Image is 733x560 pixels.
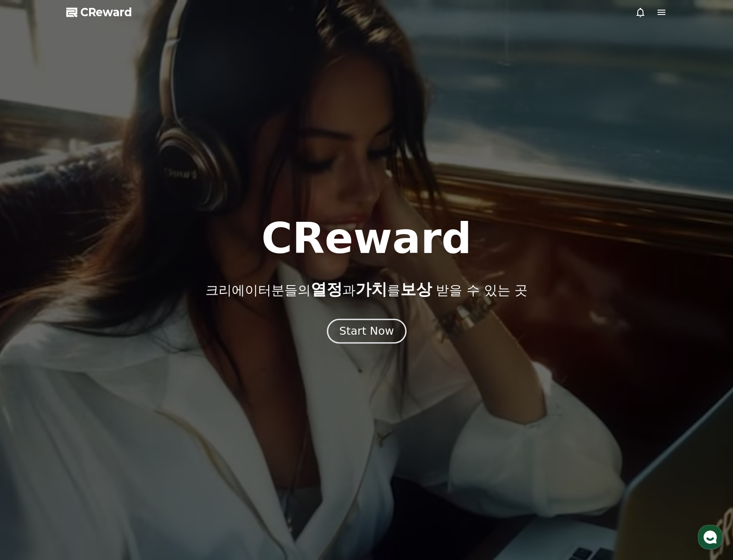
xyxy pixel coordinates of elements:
[66,5,132,19] a: CReward
[80,292,91,299] span: 대화
[58,278,113,300] a: 대화
[80,5,132,19] span: CReward
[261,217,471,260] h1: CReward
[28,292,33,299] span: 홈
[329,328,405,336] a: Start Now
[136,292,146,299] span: 설정
[205,281,528,298] p: 크리에이터분들의 과 를 받을 수 있는 곳
[327,318,406,343] button: Start Now
[3,278,58,300] a: 홈
[311,280,342,298] span: 열정
[339,324,394,339] div: Start Now
[400,280,432,298] span: 보상
[356,280,387,298] span: 가치
[113,278,169,300] a: 설정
